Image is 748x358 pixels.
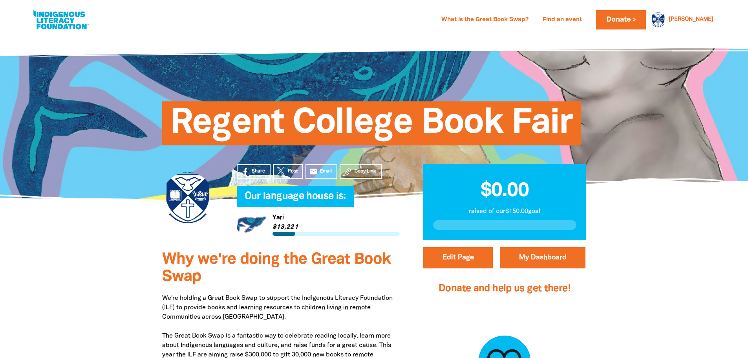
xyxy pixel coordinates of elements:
[669,17,713,22] a: [PERSON_NAME]
[320,168,332,175] span: Email
[288,168,298,175] span: Post
[500,247,585,268] a: My Dashboard
[237,199,400,204] h6: My Team
[433,207,576,216] p: raised of our $150.00 goal
[245,192,346,207] span: Our language house is:
[305,164,338,179] a: emailEmail
[237,164,271,179] a: Share
[437,14,533,26] a: What is the Great Book Swap?
[252,168,265,175] span: Share
[355,168,376,175] span: Copy Link
[423,247,493,268] button: Edit Page
[162,252,391,284] span: Why we're doing the Great Book Swap
[170,107,573,145] span: Regent College Book Fair
[481,182,529,200] span: $0.00
[538,14,587,26] a: Find an event
[439,284,571,293] span: Donate and help us get there!
[309,167,318,176] i: email
[596,10,646,29] a: Donate
[340,164,382,179] button: Copy Link
[273,164,303,179] a: Post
